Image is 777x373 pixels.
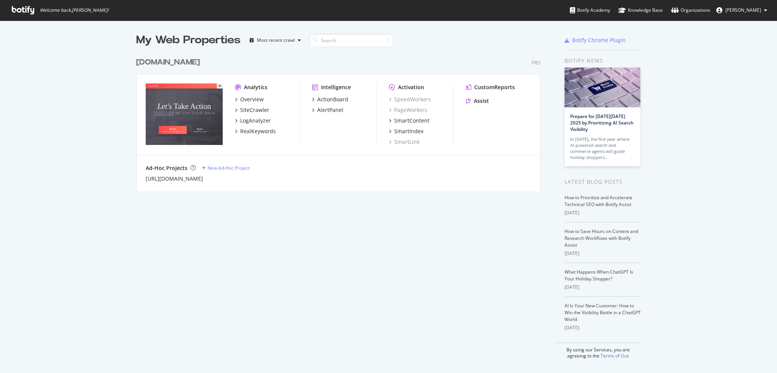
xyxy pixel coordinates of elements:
a: [URL][DOMAIN_NAME] [146,175,203,183]
button: [PERSON_NAME] [710,4,773,16]
a: SmartIndex [389,127,423,135]
a: Terms of Use [601,353,629,359]
div: [DATE] [565,209,641,216]
a: AlertPanel [312,106,343,114]
div: Most recent crawl [257,38,295,42]
a: New Ad-Hoc Project [202,165,250,171]
div: [DATE] [565,324,641,331]
div: Knowledge Base [618,6,663,14]
div: My Web Properties [136,33,241,48]
div: Botify Academy [570,6,610,14]
div: [DOMAIN_NAME] [136,57,200,68]
div: Analytics [244,83,267,91]
div: Pro [532,60,540,66]
div: grid [136,48,546,191]
a: RealKeywords [235,127,276,135]
div: ActionBoard [317,96,348,103]
div: Botify news [565,57,641,65]
div: Assist [474,97,489,105]
div: [DATE] [565,284,641,291]
a: What Happens When ChatGPT Is Your Holiday Shopper? [565,269,633,282]
a: How to Prioritize and Accelerate Technical SEO with Botify Assist [565,194,632,208]
a: SmartLink [389,138,420,146]
div: Activation [398,83,424,91]
a: Overview [235,96,264,103]
div: RealKeywords [240,127,276,135]
a: PageWorkers [389,106,427,114]
div: Botify Chrome Plugin [572,36,626,44]
div: Latest Blog Posts [565,178,641,186]
div: LogAnalyzer [240,117,271,124]
a: AI Is Your New Customer: How to Win the Visibility Battle in a ChatGPT World [565,302,641,323]
a: Prepare for [DATE][DATE] 2025 by Prioritizing AI Search Visibility [570,113,634,132]
div: In [DATE], the first year where AI-powered search and commerce agents will guide holiday shoppers… [570,136,635,161]
a: Botify Chrome Plugin [565,36,626,44]
a: SiteCrawler [235,106,269,114]
span: Erin Shaak [725,7,761,13]
img: Prepare for Black Friday 2025 by Prioritizing AI Search Visibility [565,68,640,107]
div: [DATE] [565,250,641,257]
a: ActionBoard [312,96,348,103]
a: LogAnalyzer [235,117,271,124]
a: How to Save Hours on Content and Research Workflows with Botify Assist [565,228,638,248]
div: New Ad-Hoc Project [208,165,250,171]
a: SmartContent [389,117,429,124]
div: Organizations [671,6,710,14]
a: [DOMAIN_NAME] [136,57,203,68]
div: By using our Services, you are agreeing to the [555,343,641,359]
input: Search [310,34,393,47]
a: Assist [466,97,489,105]
div: SiteCrawler [240,106,269,114]
div: Intelligence [321,83,351,91]
img: classaction.org [146,83,223,145]
div: Overview [240,96,264,103]
div: CustomReports [474,83,515,91]
div: SmartIndex [394,127,423,135]
a: CustomReports [466,83,515,91]
div: AlertPanel [317,106,343,114]
span: Welcome back, [PERSON_NAME] ! [40,7,109,13]
div: Ad-Hoc Projects [146,164,187,172]
a: SpeedWorkers [389,96,431,103]
div: SmartContent [394,117,429,124]
button: Most recent crawl [247,34,304,46]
